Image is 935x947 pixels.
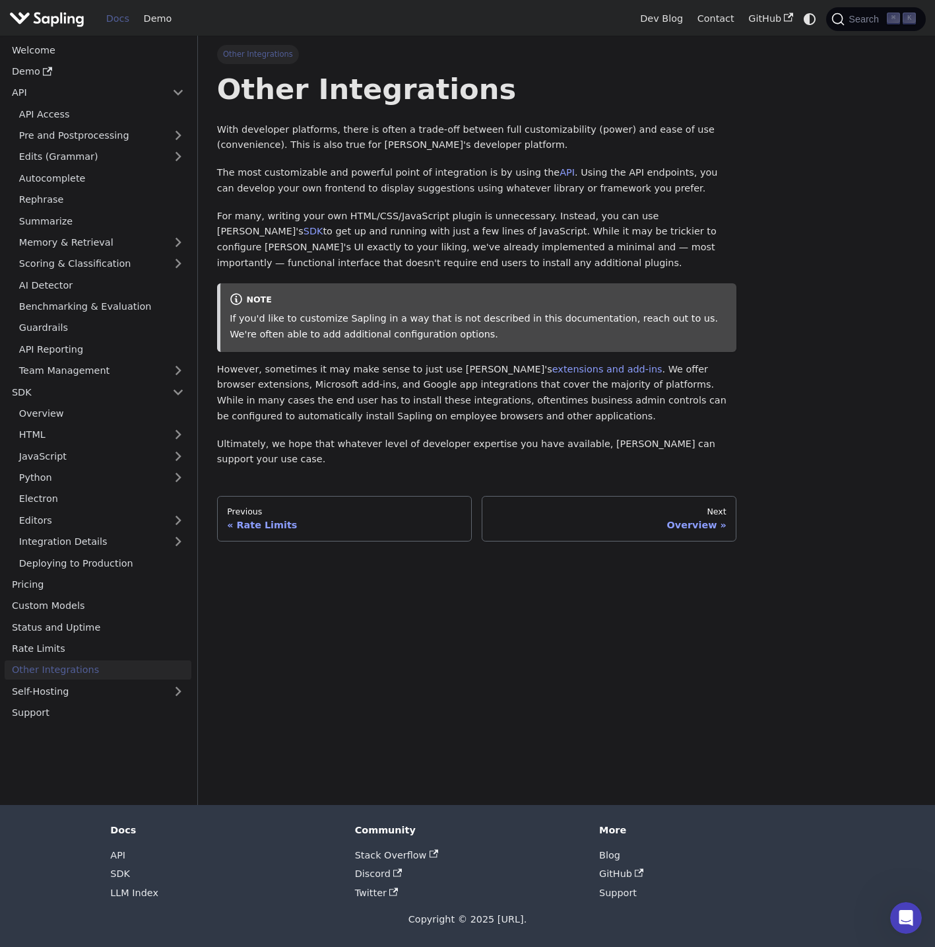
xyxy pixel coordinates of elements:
[890,902,922,934] iframe: Intercom live chat
[5,382,165,402] a: SDK
[5,40,191,59] a: Welcome
[887,13,900,24] kbd: ⌘
[633,9,690,29] a: Dev Blog
[227,519,462,531] div: Rate Limits
[560,167,575,178] a: API
[690,9,742,29] a: Contact
[9,9,84,28] img: Sapling.ai
[552,364,662,374] a: extensions and add-ins
[12,510,165,530] a: Editors
[5,596,191,615] a: Custom Models
[12,339,191,359] a: API Reporting
[12,147,191,166] a: Edits (Grammar)
[99,9,137,29] a: Docs
[12,318,191,337] a: Guardrails
[227,507,462,517] div: Previous
[5,639,191,658] a: Rate Limits
[217,165,736,197] p: The most customizable and powerful point of integration is by using the . Using the API endpoints...
[482,496,736,541] a: NextOverview
[12,211,191,230] a: Summarize
[217,496,736,541] nav: Docs pages
[5,703,191,722] a: Support
[165,382,191,402] button: Collapse sidebar category 'SDK'
[903,13,916,24] kbd: K
[110,868,130,879] a: SDK
[217,122,736,154] p: With developer platforms, there is often a trade-off between full customizability (power) and eas...
[599,888,637,898] a: Support
[12,297,191,316] a: Benchmarking & Evaluation
[165,510,191,530] button: Expand sidebar category 'Editors'
[12,553,191,573] a: Deploying to Production
[12,468,191,487] a: Python
[9,9,89,28] a: Sapling.ai
[217,496,472,541] a: PreviousRate Limits
[217,71,736,107] h1: Other Integrations
[230,293,727,308] div: note
[5,660,191,680] a: Other Integrations
[12,532,191,551] a: Integration Details
[12,275,191,295] a: AI Detector
[12,425,191,444] a: HTML
[12,233,191,252] a: Memory & Retrieval
[355,868,403,879] a: Discord
[110,850,125,860] a: API
[110,912,824,928] div: Copyright © 2025 [URL].
[12,404,191,423] a: Overview
[741,9,800,29] a: GitHub
[12,104,191,123] a: API Access
[12,190,191,209] a: Rephrase
[492,519,726,531] div: Overview
[355,850,438,860] a: Stack Overflow
[826,7,925,31] button: Search (Command+K)
[110,824,336,836] div: Docs
[217,45,299,63] span: Other Integrations
[12,446,191,466] a: JavaScript
[599,868,644,879] a: GitHub
[217,437,736,468] p: Ultimately, we hope that whatever level of developer expertise you have available, [PERSON_NAME] ...
[5,575,191,594] a: Pricing
[5,83,165,102] a: API
[12,489,191,509] a: Electron
[800,9,820,28] button: Switch between dark and light mode (currently system mode)
[137,9,179,29] a: Demo
[217,362,736,425] p: However, sometimes it may make sense to just use [PERSON_NAME]'s . We offer browser extensions, M...
[845,14,887,24] span: Search
[5,62,191,81] a: Demo
[12,168,191,188] a: Autocomplete
[12,126,191,145] a: Pre and Postprocessing
[5,682,191,701] a: Self-Hosting
[599,850,620,860] a: Blog
[5,617,191,637] a: Status and Uptime
[230,311,727,343] p: If you'd like to customize Sapling in a way that is not described in this documentation, reach ou...
[355,888,399,898] a: Twitter
[12,254,191,273] a: Scoring & Classification
[217,45,736,63] nav: Breadcrumbs
[165,83,191,102] button: Collapse sidebar category 'API'
[12,361,191,380] a: Team Management
[110,888,158,898] a: LLM Index
[492,507,726,517] div: Next
[355,824,581,836] div: Community
[599,824,825,836] div: More
[304,226,323,236] a: SDK
[217,209,736,271] p: For many, writing your own HTML/CSS/JavaScript plugin is unnecessary. Instead, you can use [PERSO...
